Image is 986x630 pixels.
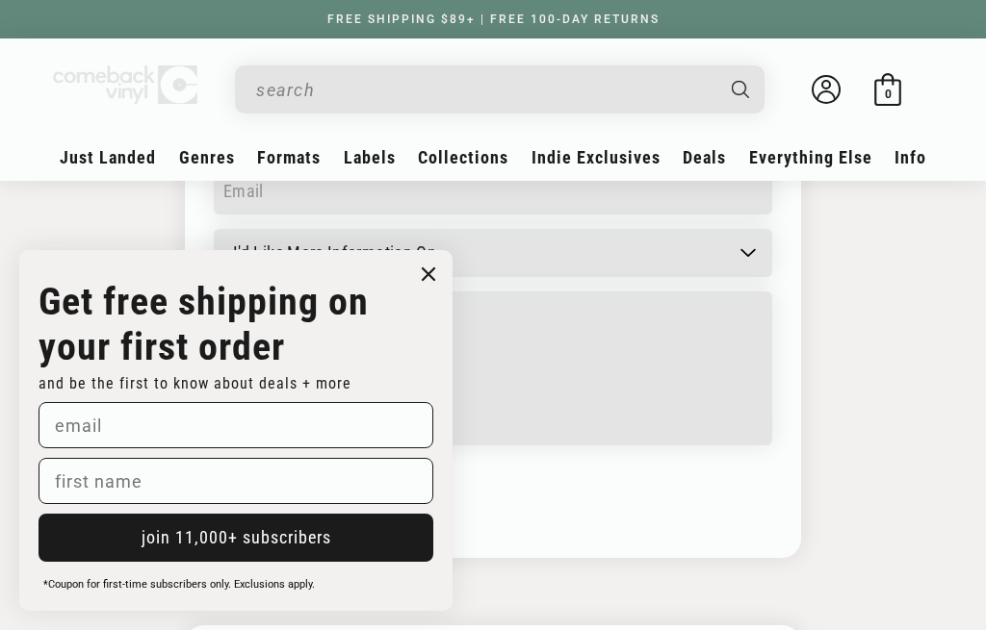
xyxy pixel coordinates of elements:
span: Collections [418,147,508,167]
span: Formats [257,147,321,167]
input: Email [214,166,772,214]
span: Labels [344,147,396,167]
span: 0 [885,87,892,101]
span: Deals [683,147,726,167]
button: join 11,000+ subscribers [39,514,433,562]
span: Just Landed [60,147,156,167]
input: email [39,402,433,448]
span: Genres [179,147,235,167]
span: Indie Exclusives [532,147,661,167]
span: *Coupon for first-time subscribers only. Exclusions apply. [43,578,315,591]
input: first name [39,458,433,504]
button: Close dialog [414,260,443,289]
input: When autocomplete results are available use up and down arrows to review and enter to select [256,70,713,110]
button: Search [715,65,767,113]
span: Everything Else [749,147,872,167]
span: Info [895,147,926,167]
span: and be the first to know about deals + more [39,374,351,392]
strong: Get free shipping on your first order [39,279,369,369]
div: Search [235,65,765,113]
a: FREE SHIPPING $89+ | FREE 100-DAY RETURNS [308,13,679,26]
